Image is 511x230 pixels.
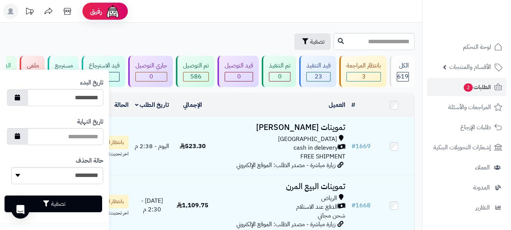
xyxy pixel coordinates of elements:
a: قيد التوصيل 0 [216,56,260,87]
h3: تموينات [PERSON_NAME] [216,123,345,132]
span: 523.30 [180,142,206,151]
a: تحديثات المنصة [20,4,39,21]
span: التقارير [475,202,490,213]
a: المراجعات والأسئلة [427,98,506,116]
a: بانتظار المراجعة 3 [338,56,388,87]
div: Open Intercom Messenger [11,200,30,219]
a: الحالة [114,100,129,110]
span: 1,109.75 [177,201,208,210]
a: المدونة [427,178,506,197]
button: تصفية [294,33,331,50]
span: شحن مجاني [318,211,345,220]
span: الرياض [321,194,337,203]
div: الكل [397,61,409,70]
span: 2 [464,83,473,92]
div: 3 [347,72,381,81]
a: لوحة التحكم [427,38,506,56]
a: طلبات الإرجاع [427,118,506,136]
a: # [351,100,355,110]
a: تم التوصيل 586 [174,56,216,87]
a: إشعارات التحويلات البنكية [427,138,506,156]
h3: تموينات البيع المرن [216,182,345,191]
span: # [351,201,356,210]
span: 619 [397,72,408,81]
span: 586 [190,72,202,81]
div: 586 [183,72,208,81]
a: الطلبات2 [427,78,506,96]
a: العملاء [427,158,506,177]
span: 0 [149,72,153,81]
span: 0 [237,72,241,81]
span: الدفع عند الاستلام [296,203,338,211]
label: حالة الحذف [76,156,103,165]
span: 0 [278,72,282,81]
span: الطلبات [463,82,491,92]
div: تم التنفيذ [269,61,290,70]
a: الكل619 [388,56,416,87]
div: قيد التوصيل [225,61,253,70]
a: تم التنفيذ 0 [260,56,298,87]
label: تاريخ النهاية [77,117,103,126]
div: 0 [136,72,167,81]
span: [GEOGRAPHIC_DATA] [278,135,337,144]
a: الإجمالي [183,100,202,110]
a: العميل [329,100,345,110]
span: رفيق [90,7,102,16]
span: زيارة مباشرة - مصدر الطلب: الموقع الإلكتروني [236,161,335,170]
img: ai-face.png [105,4,120,19]
span: الأقسام والمنتجات [449,62,491,72]
img: logo-2.png [460,6,504,22]
div: تم التوصيل [183,61,209,70]
div: بانتظار المراجعة [346,61,381,70]
span: إشعارات التحويلات البنكية [433,142,491,153]
label: تاريخ البدء [80,78,103,87]
div: 0 [269,72,290,81]
span: اليوم - 2:38 م [135,142,169,151]
span: المراجعات والأسئلة [448,102,491,113]
div: جاري التوصيل [135,61,167,70]
span: # [351,142,356,151]
span: طلبات الإرجاع [460,122,491,133]
a: ملغي 2 [18,56,46,87]
span: 3 [362,72,366,81]
span: FREE SHIPMENT [300,152,345,161]
div: قيد الاسترجاع [89,61,120,70]
span: 23 [315,72,322,81]
span: زيارة مباشرة - مصدر الطلب: الموقع الإلكتروني [236,220,335,229]
span: تصفية [310,37,325,46]
a: التقارير [427,199,506,217]
div: 23 [307,72,330,81]
span: العملاء [475,162,490,173]
a: جاري التوصيل 0 [127,56,174,87]
a: #1669 [351,142,371,151]
div: 0 [225,72,253,81]
a: قيد الاسترجاع 0 [80,56,127,87]
span: لوحة التحكم [463,42,491,52]
span: المدونة [473,182,490,193]
button: تصفية [5,196,102,212]
div: ملغي [27,61,39,70]
div: مسترجع [55,61,73,70]
span: cash in delevery [294,144,338,152]
span: [DATE] - 2:30 م [141,196,163,214]
a: تاريخ الطلب [135,100,169,110]
a: #1668 [351,201,371,210]
a: قيد التنفيذ 23 [298,56,338,87]
a: مسترجع 5 [46,56,80,87]
div: قيد التنفيذ [306,61,331,70]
